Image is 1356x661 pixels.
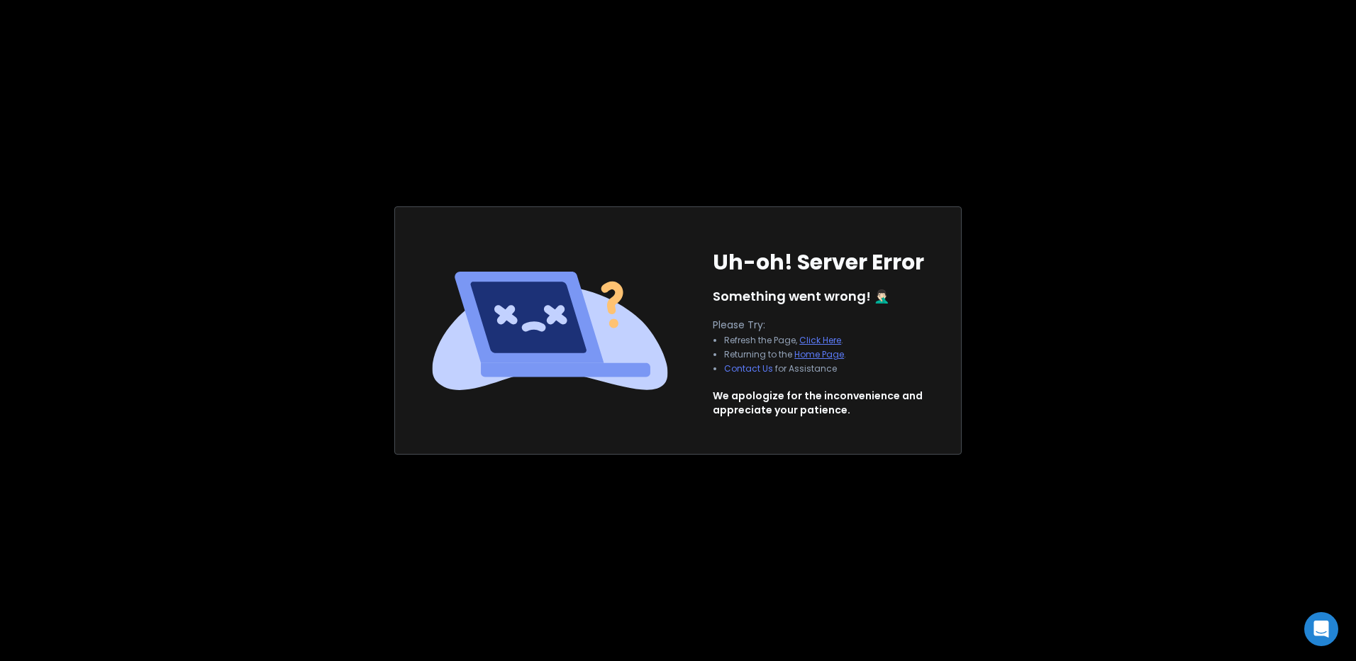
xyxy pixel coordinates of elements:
div: Open Intercom Messenger [1304,612,1338,646]
li: Returning to the . [724,349,846,360]
p: Something went wrong! 🤦🏻‍♂️ [713,287,889,306]
a: Home Page [794,348,844,360]
li: Refresh the Page, . [724,335,846,346]
p: Please Try: [713,318,857,332]
p: We apologize for the inconvenience and appreciate your patience. [713,389,923,417]
li: for Assistance [724,363,846,374]
h1: Uh-oh! Server Error [713,250,924,275]
a: Click Here [799,334,841,346]
button: Contact Us [724,363,773,374]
